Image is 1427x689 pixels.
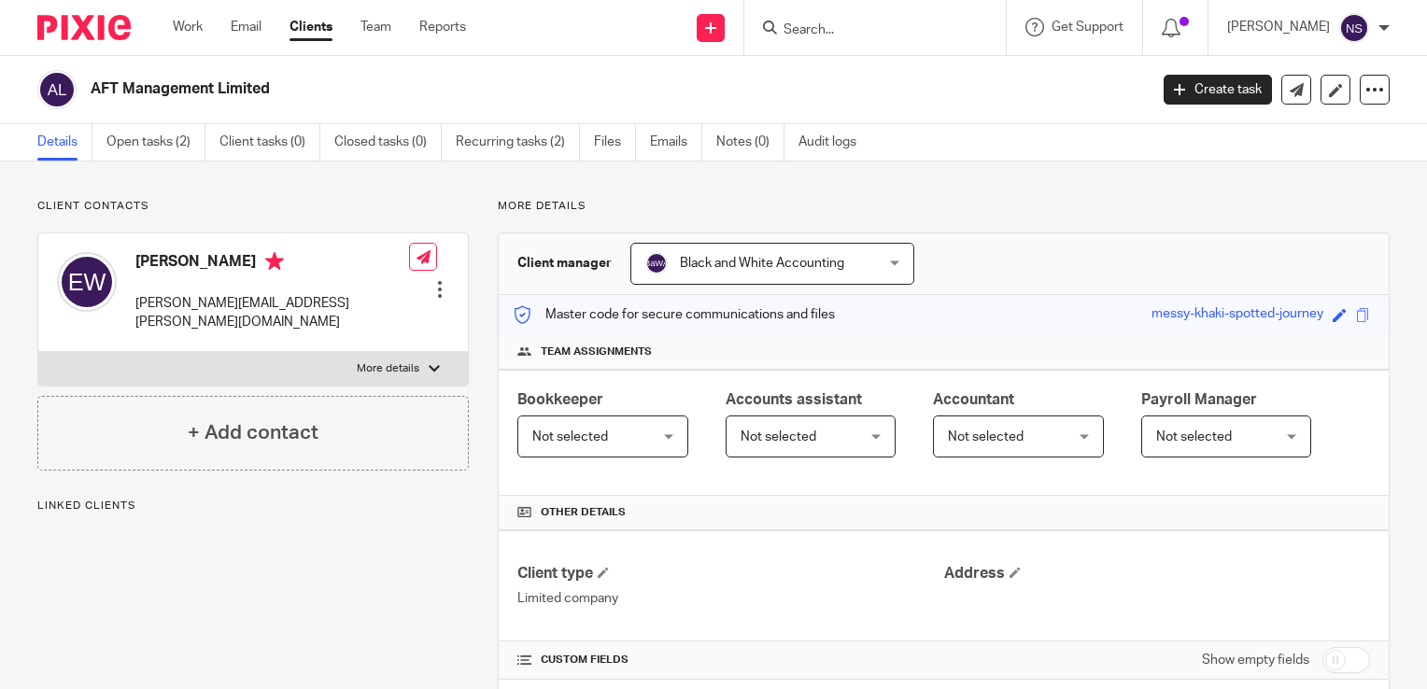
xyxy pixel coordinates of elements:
a: Audit logs [798,124,870,161]
p: More details [498,199,1390,214]
span: Other details [541,505,626,520]
span: Black and White Accounting [680,257,844,270]
p: Client contacts [37,199,469,214]
p: Linked clients [37,499,469,513]
h4: [PERSON_NAME] [135,252,409,275]
img: svg%3E [645,252,668,274]
a: Open tasks (2) [106,124,205,161]
img: svg%3E [1339,13,1369,43]
a: Reports [419,18,466,36]
a: Recurring tasks (2) [456,124,580,161]
a: Work [173,18,203,36]
label: Show empty fields [1202,651,1309,669]
span: Not selected [532,430,608,443]
span: Not selected [741,430,816,443]
p: Limited company [517,589,943,608]
a: Emails [650,124,702,161]
a: Files [594,124,636,161]
a: Email [231,18,261,36]
h4: Address [944,564,1370,584]
h4: CUSTOM FIELDS [517,653,943,668]
span: Get Support [1052,21,1123,34]
span: Not selected [948,430,1024,443]
p: [PERSON_NAME] [1227,18,1330,36]
span: Accountant [933,392,1014,407]
a: Details [37,124,92,161]
i: Primary [265,252,284,271]
span: Bookkeeper [517,392,603,407]
h3: Client manager [517,254,612,273]
a: Team [360,18,391,36]
div: messy-khaki-spotted-journey [1151,304,1323,326]
span: Team assignments [541,344,652,359]
h4: + Add contact [188,418,318,447]
a: Create task [1164,75,1272,105]
img: svg%3E [57,252,117,312]
span: Not selected [1156,430,1232,443]
span: Accounts assistant [726,392,862,407]
a: Clients [290,18,332,36]
input: Search [782,22,950,39]
span: Payroll Manager [1141,392,1257,407]
a: Client tasks (0) [219,124,320,161]
p: Master code for secure communications and files [513,305,835,324]
h4: Client type [517,564,943,584]
h2: AFT Management Limited [91,79,926,99]
p: [PERSON_NAME][EMAIL_ADDRESS][PERSON_NAME][DOMAIN_NAME] [135,294,409,332]
img: Pixie [37,15,131,40]
a: Closed tasks (0) [334,124,442,161]
img: svg%3E [37,70,77,109]
a: Notes (0) [716,124,784,161]
p: More details [357,361,419,376]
